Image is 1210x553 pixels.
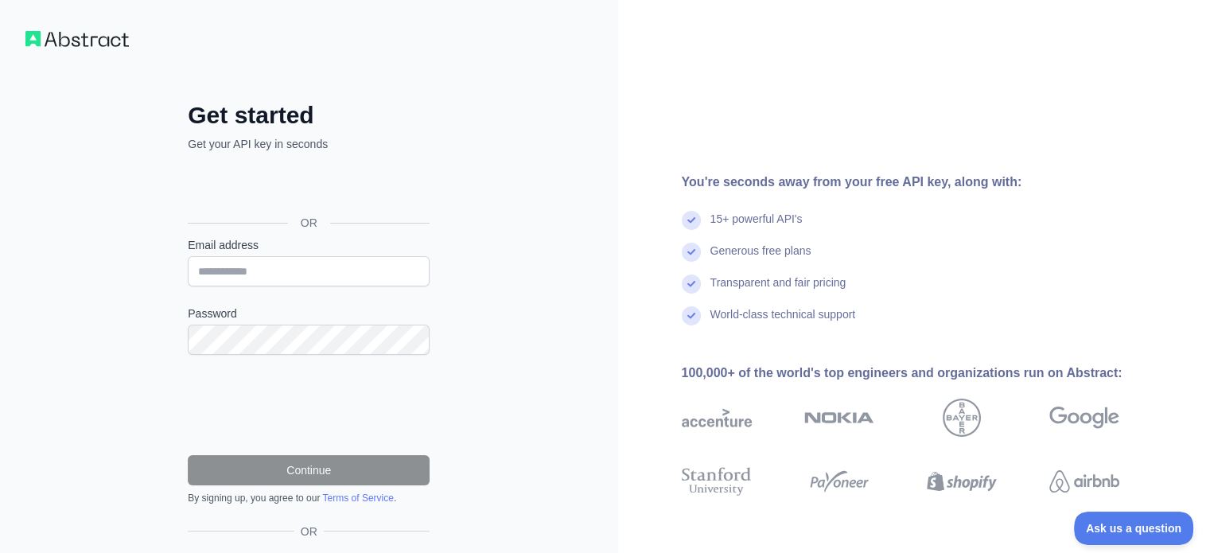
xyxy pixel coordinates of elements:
[1074,512,1194,545] iframe: Toggle Customer Support
[1049,399,1119,437] img: google
[188,237,430,253] label: Email address
[710,243,811,275] div: Generous free plans
[188,136,430,152] p: Get your API key in seconds
[188,492,430,504] div: By signing up, you agree to our .
[804,464,874,499] img: payoneer
[188,374,430,436] iframe: reCAPTCHA
[804,399,874,437] img: nokia
[188,306,430,321] label: Password
[943,399,981,437] img: bayer
[1049,464,1119,499] img: airbnb
[294,524,324,539] span: OR
[710,275,846,306] div: Transparent and fair pricing
[322,493,393,504] a: Terms of Service
[188,101,430,130] h2: Get started
[682,243,701,262] img: check mark
[927,464,997,499] img: shopify
[682,399,752,437] img: accenture
[682,306,701,325] img: check mark
[682,364,1170,383] div: 100,000+ of the world's top engineers and organizations run on Abstract:
[25,31,129,47] img: Workflow
[188,455,430,485] button: Continue
[180,169,434,204] iframe: Sign in with Google Button
[288,215,330,231] span: OR
[682,464,752,499] img: stanford university
[682,173,1170,192] div: You're seconds away from your free API key, along with:
[710,306,856,338] div: World-class technical support
[682,211,701,230] img: check mark
[682,275,701,294] img: check mark
[710,211,803,243] div: 15+ powerful API's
